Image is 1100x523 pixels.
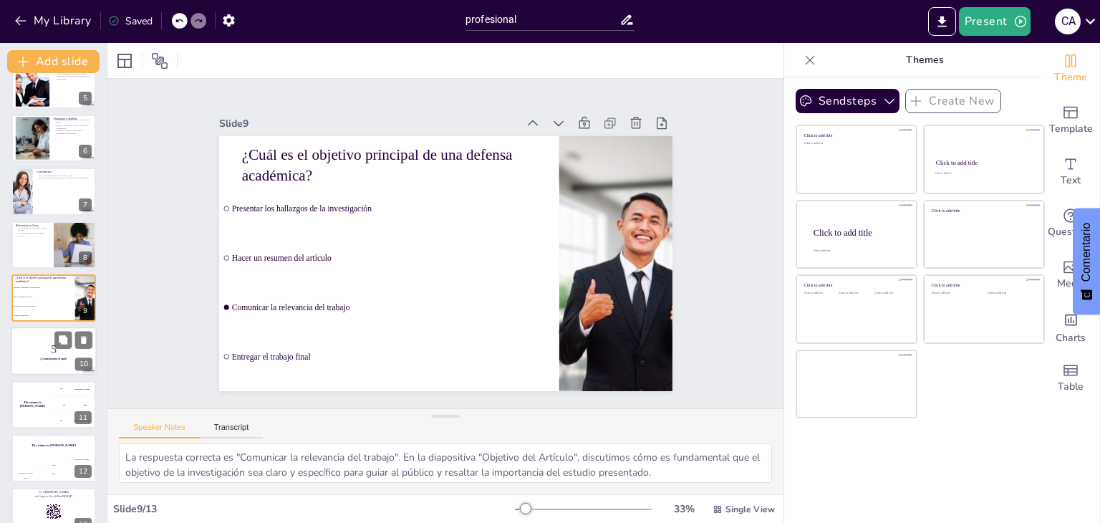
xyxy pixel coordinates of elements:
span: Theme [1054,69,1087,85]
p: Presentar conclusiones visuales ayuda a la comprensión. [54,124,92,129]
div: Click to add text [804,292,836,295]
div: Layout [113,49,136,72]
div: Jaap [40,464,68,466]
span: Hacer un resumen del artículo [14,296,74,297]
span: Questions [1048,224,1094,240]
div: 10 [75,358,92,371]
div: 33 % [667,502,701,516]
button: Add slide [7,50,100,73]
p: and login with code [16,494,92,498]
button: Speaker Notes [119,423,200,438]
p: Las conclusiones deben ser directas y claras. [37,175,92,178]
div: 11 [74,411,92,424]
div: Click to add text [932,292,977,295]
div: 8 [11,221,96,269]
div: 6 [11,115,96,162]
span: Entregar el trabajo final [208,181,455,405]
font: Comentario [1080,223,1092,282]
div: 12 [74,465,92,478]
p: Discusión y Análisis [54,117,92,121]
div: 300 [68,461,96,481]
button: My Library [11,9,97,32]
div: 200 [54,397,96,413]
div: Click to add text [874,292,907,295]
div: Click to add text [839,292,872,295]
span: Single View [725,504,775,515]
div: Get real-time input from your audience [1042,198,1099,249]
p: Organizar hallazgos por categorías mejora la comprensión. [54,75,92,80]
button: Present [959,7,1031,36]
div: Click to add text [935,173,1031,176]
div: Add charts and graphs [1042,301,1099,352]
div: [PERSON_NAME] [11,472,39,474]
span: Text [1061,173,1081,188]
div: Add a table [1042,352,1099,404]
strong: ¡Comencemos el quiz! [40,358,67,360]
textarea: La respuesta correcta es "Comunicar la relevancia del trabajo". En la diapositiva "Objetivo del A... [119,443,772,483]
div: Click to add text [988,292,1033,295]
div: 300 [54,413,96,428]
div: Click to add text [804,142,907,145]
span: Charts [1056,330,1086,346]
span: Media [1057,276,1085,292]
div: 6 [79,145,92,158]
div: Saved [108,14,153,28]
div: Click to add title [804,133,907,138]
h4: The winner is [PERSON_NAME] [11,401,54,408]
div: 8 [79,251,92,264]
span: Presentar los hallazgos de la investigación [307,71,554,294]
button: Export to PowerPoint [928,7,956,36]
p: Conclusiones [37,170,92,174]
button: Duplicate Slide [54,332,72,349]
div: Add ready made slides [1042,95,1099,146]
p: ¿Cuál es el objetivo principal de una defensa académica? [332,33,579,261]
span: Entregar el trabajo final [14,315,74,316]
button: Delete Slide [75,332,92,349]
button: Sendsteps [796,89,899,113]
button: Comentarios - Mostrar encuesta [1073,208,1100,315]
div: Click to add title [932,208,1034,213]
div: Click to add body [814,249,904,252]
div: 7 [11,168,96,215]
span: Template [1049,121,1093,137]
div: 7 [79,198,92,211]
span: Hacer un resumen del artículo [274,107,521,331]
div: 12 [11,434,96,481]
div: [PERSON_NAME] [68,459,96,461]
p: Resaltar implicaciones académicas o profesionales es importante. [37,177,92,180]
p: Fomentar el diálogo sobre áreas no investigadas es importante. [54,130,92,135]
div: 200 [40,466,68,482]
p: Go to [16,490,92,494]
p: Incluir referencias en formato APA es esencial. [16,226,49,231]
span: Presentar los hallazgos de la investigación [14,287,74,289]
div: 11 [11,381,96,428]
h4: The winner is [PERSON_NAME] [11,444,96,448]
p: Identificar hallazgos y áreas de investigación futura. [54,119,92,124]
p: ¿Cuál es el objetivo principal de una defensa académica? [16,276,71,284]
span: Comunicar la relevancia del trabajo [241,144,488,368]
div: 5 [11,62,96,109]
span: Position [151,52,168,69]
div: Slide 9 / 13 [113,502,515,516]
div: Jaap [83,404,87,406]
div: 9 [79,304,92,317]
p: Referencias y Cierre [16,223,49,227]
input: Insert title [465,9,619,30]
strong: [DOMAIN_NAME] [45,491,69,494]
div: Click to add title [936,159,1031,166]
div: 9 [11,274,96,322]
div: Click to add title [804,283,907,288]
span: Comunicar la relevancia del trabajo [14,305,74,307]
div: 10 [11,327,97,376]
div: Add text boxes [1042,146,1099,198]
span: Table [1058,379,1084,395]
div: Change the overall theme [1042,43,1099,95]
div: Click to add title [814,227,905,237]
div: 100 [54,381,96,397]
div: 100 [11,474,39,482]
p: Themes [821,43,1028,77]
p: 5 [15,342,92,358]
p: Utilizar frases clave en lugar de párrafos. [54,72,92,75]
div: Add images, graphics, shapes or video [1042,249,1099,301]
div: C A [1055,9,1081,34]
